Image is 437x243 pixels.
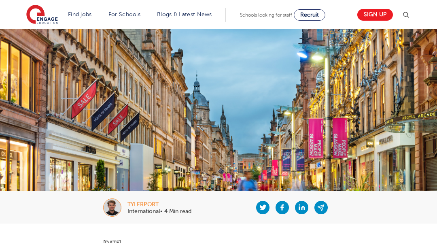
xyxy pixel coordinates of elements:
[357,9,393,21] a: Sign up
[240,12,292,18] span: Schools looking for staff
[127,202,191,207] div: tylerport
[26,5,58,25] img: Engage Education
[294,9,325,21] a: Recruit
[108,11,140,17] a: For Schools
[68,11,92,17] a: Find jobs
[157,11,212,17] a: Blogs & Latest News
[127,209,191,214] p: International• 4 Min read
[300,12,319,18] span: Recruit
